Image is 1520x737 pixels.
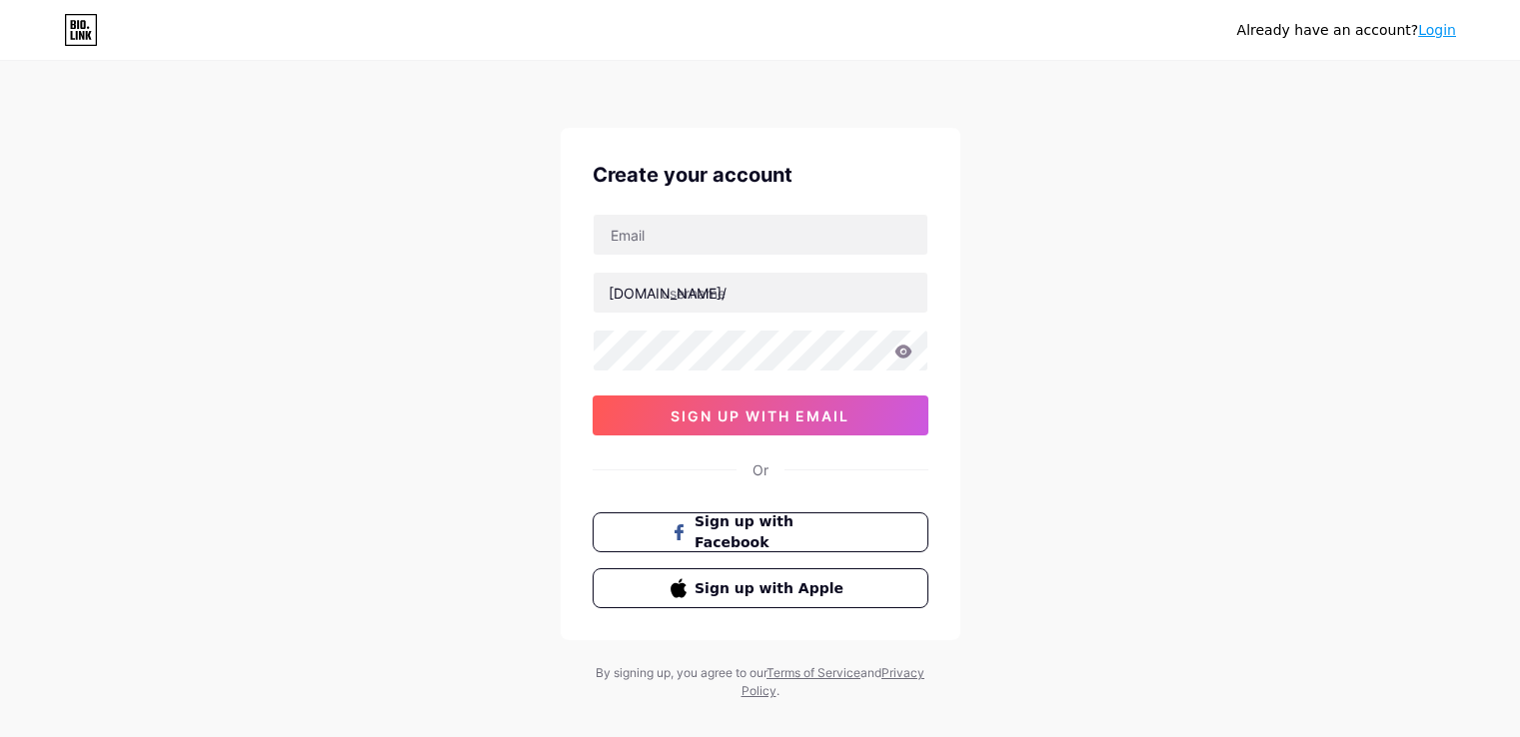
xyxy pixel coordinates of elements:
div: Already have an account? [1237,20,1456,41]
input: username [594,273,927,313]
button: Sign up with Apple [593,568,928,608]
button: sign up with email [593,395,928,435]
a: Terms of Service [766,665,860,680]
button: Sign up with Facebook [593,512,928,552]
span: sign up with email [671,407,849,424]
a: Login [1418,22,1456,38]
div: Or [753,459,768,480]
span: Sign up with Facebook [695,511,849,553]
div: [DOMAIN_NAME]/ [609,283,727,304]
div: Create your account [593,160,928,190]
div: By signing up, you agree to our and . [591,664,930,700]
input: Email [594,215,927,255]
span: Sign up with Apple [695,578,849,599]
